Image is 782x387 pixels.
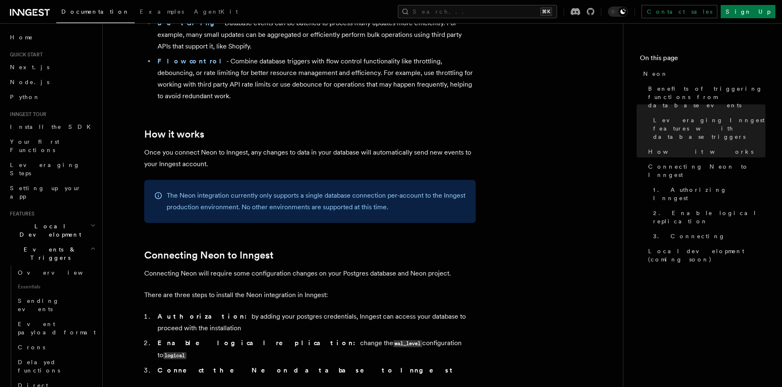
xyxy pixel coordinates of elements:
span: Crons [18,344,45,351]
span: Local Development [7,222,90,239]
a: Next.js [7,60,97,75]
a: Overview [15,265,97,280]
a: Leveraging Inngest features with database triggers [650,113,765,144]
li: - Combine database triggers with flow control functionality like throttling, debouncing, or rate ... [155,56,476,102]
li: by adding your postgres credentials, Inngest can access your database to proceed with the install... [155,311,476,334]
strong: Enable logical replication: [157,339,360,347]
span: Your first Functions [10,138,59,153]
span: Neon [643,70,668,78]
span: Quick start [7,51,43,58]
span: Documentation [61,8,130,15]
span: Leveraging Inngest features with database triggers [653,116,765,141]
span: Benefits of triggering functions from database events [648,85,765,109]
a: Sign Up [721,5,775,18]
p: Connecting Neon will require some configuration changes on your Postgres database and Neon project. [144,268,476,279]
a: Documentation [56,2,135,23]
a: 3. Connecting [650,229,765,244]
span: Connecting Neon to Inngest [648,162,765,179]
a: Install the SDK [7,119,97,134]
a: AgentKit [189,2,243,22]
span: Sending events [18,298,59,312]
a: Delayed functions [15,355,97,378]
a: Python [7,89,97,104]
span: Python [10,94,40,100]
a: Your first Functions [7,134,97,157]
a: Node.js [7,75,97,89]
kbd: ⌘K [540,7,552,16]
span: How it works [648,148,753,156]
button: Events & Triggers [7,242,97,265]
li: change the configuration to [155,337,476,361]
a: How it works [144,128,204,140]
span: Setting up your app [10,185,81,200]
span: Examples [140,8,184,15]
a: Benefits of triggering functions from database events [645,81,765,113]
span: Event payload format [18,321,96,336]
p: The Neon integration currently only supports a single database connection per-account to the Inng... [167,190,466,213]
span: Inngest tour [7,111,46,118]
a: Flow control [157,57,226,65]
span: Leveraging Steps [10,162,80,177]
code: wal_level [393,340,422,347]
span: Events & Triggers [7,245,90,262]
a: Connecting Neon to Inngest [144,249,274,261]
code: logical [163,352,186,359]
a: 2. Enable logical replication [650,206,765,229]
span: 2. Enable logical replication [653,209,765,225]
span: Features [7,210,34,217]
span: Node.js [10,79,49,85]
a: Neon [640,66,765,81]
span: Essentials [15,280,97,293]
a: Connecting Neon to Inngest [645,159,765,182]
a: Leveraging Steps [7,157,97,181]
strong: Connect the Neon database to Inngest [157,366,456,374]
a: How it works [645,144,765,159]
span: Install the SDK [10,123,96,130]
a: Setting up your app [7,181,97,204]
a: 1. Authorizing Inngest [650,182,765,206]
li: - Database events can be batched to process many updates more efficiently. For example, many smal... [155,17,476,52]
p: Once you connect Neon to Inngest, any changes to data in your database will automatically send ne... [144,147,476,170]
a: Home [7,30,97,45]
h4: On this page [640,53,765,66]
button: Local Development [7,219,97,242]
strong: Authorization: [157,312,252,320]
span: Delayed functions [18,359,60,374]
span: 1. Authorizing Inngest [653,186,765,202]
span: Local development (coming soon) [648,247,765,264]
span: Next.js [10,64,49,70]
a: Crons [15,340,97,355]
span: Overview [18,269,103,276]
a: Contact sales [642,5,717,18]
a: Event payload format [15,317,97,340]
p: There are three steps to install the Neon integration in Inngest: [144,289,476,301]
span: Home [10,33,33,41]
span: 3. Connecting [653,232,725,240]
button: Toggle dark mode [608,7,628,17]
a: Sending events [15,293,97,317]
span: AgentKit [194,8,238,15]
a: Examples [135,2,189,22]
button: Search...⌘K [398,5,557,18]
a: Local development (coming soon) [645,244,765,267]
